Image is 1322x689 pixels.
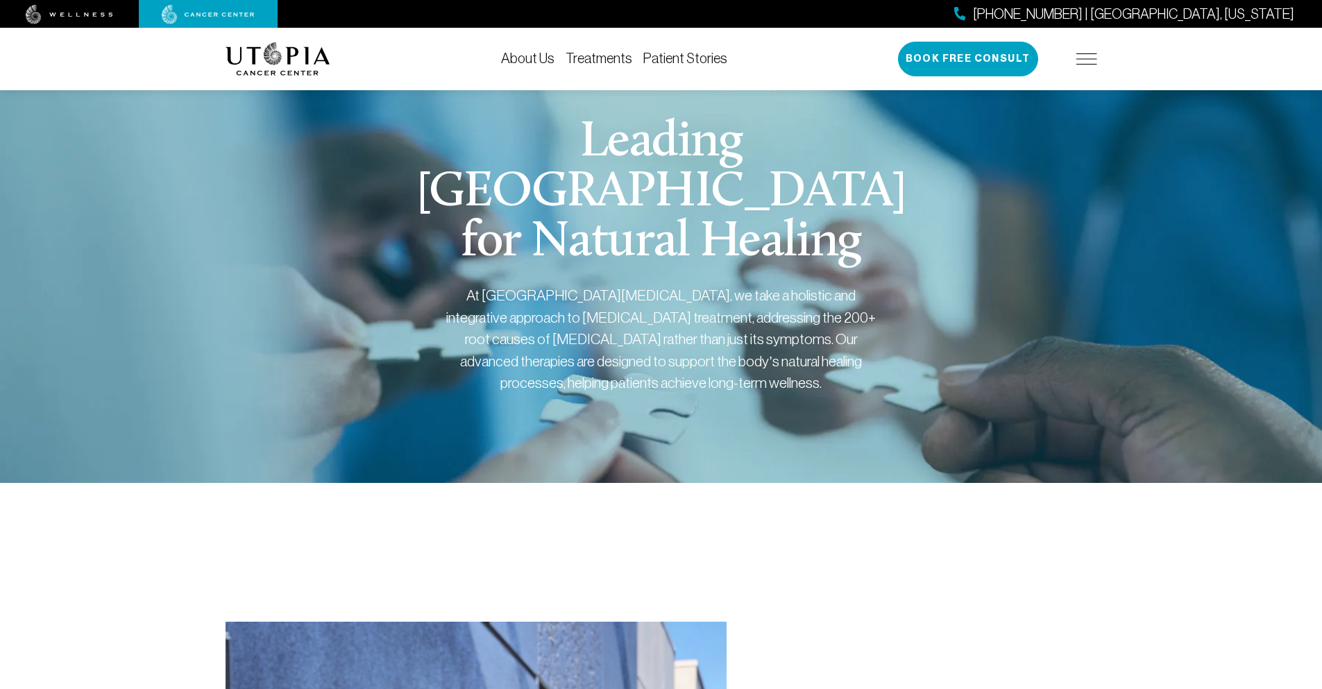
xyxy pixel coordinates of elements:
[26,5,113,24] img: wellness
[898,42,1038,76] button: Book Free Consult
[566,51,632,66] a: Treatments
[396,118,926,268] h1: Leading [GEOGRAPHIC_DATA] for Natural Healing
[446,284,876,394] div: At [GEOGRAPHIC_DATA][MEDICAL_DATA], we take a holistic and integrative approach to [MEDICAL_DATA]...
[162,5,255,24] img: cancer center
[226,42,330,76] img: logo
[501,51,554,66] a: About Us
[1076,53,1097,65] img: icon-hamburger
[973,4,1294,24] span: [PHONE_NUMBER] | [GEOGRAPHIC_DATA], [US_STATE]
[643,51,727,66] a: Patient Stories
[954,4,1294,24] a: [PHONE_NUMBER] | [GEOGRAPHIC_DATA], [US_STATE]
